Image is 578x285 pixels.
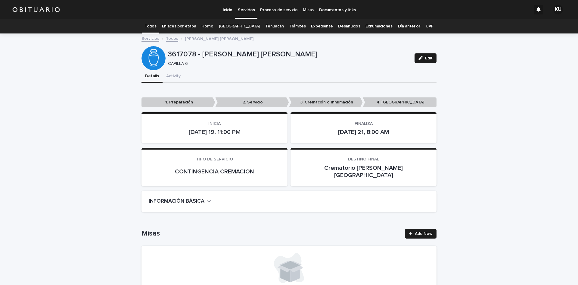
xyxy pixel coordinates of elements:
div: KU [553,5,563,14]
span: TIPO DE SERVICIO [196,157,233,161]
a: Exhumaciones [365,19,392,33]
p: Crematorio [PERSON_NAME][GEOGRAPHIC_DATA] [298,164,429,179]
button: Activity [163,70,184,83]
p: 1. Preparación [141,97,215,107]
a: Todos [166,35,178,42]
p: [PERSON_NAME] [PERSON_NAME] [185,35,253,42]
a: Horno [201,19,213,33]
a: Día anterior [398,19,420,33]
p: 4. [GEOGRAPHIC_DATA] [363,97,437,107]
a: Servicios [141,35,159,42]
button: Edit [415,53,437,63]
p: 3. Cremación o Inhumación [289,97,363,107]
p: [DATE] 21, 8:00 AM [298,128,429,136]
a: Enlaces por etapa [162,19,196,33]
a: UAF [426,19,433,33]
span: DESTINO FINAL [348,157,379,161]
a: Trámites [289,19,306,33]
p: CAPILLA 6 [168,61,407,66]
a: [GEOGRAPHIC_DATA] [219,19,260,33]
span: INICIA [208,122,221,126]
h1: Misas [141,229,401,238]
a: Expediente [311,19,333,33]
button: Details [141,70,163,83]
span: FINALIZA [355,122,373,126]
span: Edit [425,56,433,60]
a: Add New [405,229,437,239]
a: Desahucios [338,19,360,33]
a: Todos [144,19,156,33]
button: INFORMACIÓN BÁSICA [149,198,211,205]
p: 3617078 - [PERSON_NAME] [PERSON_NAME] [168,50,410,59]
p: 2. Servicio [215,97,289,107]
a: Tehuacán [265,19,284,33]
p: [DATE] 19, 11:00 PM [149,128,280,136]
h2: INFORMACIÓN BÁSICA [149,198,204,205]
img: HUM7g2VNRLqGMmR9WVqf [12,4,60,16]
p: CONTINGENCIA CREMACION [149,168,280,175]
span: Add New [415,232,433,236]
